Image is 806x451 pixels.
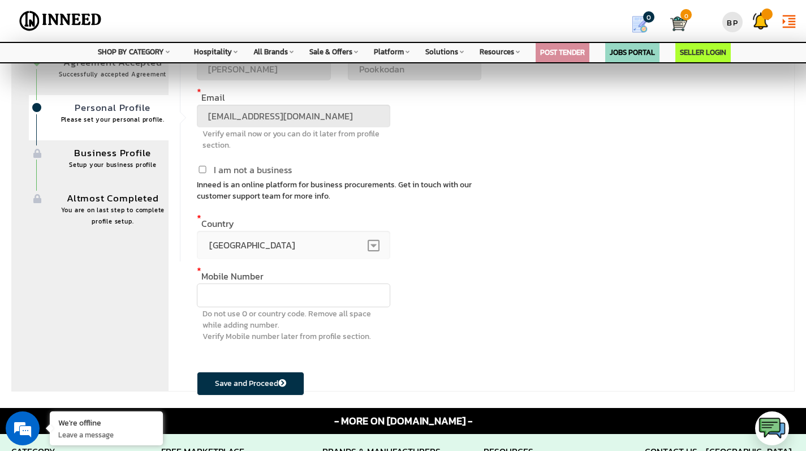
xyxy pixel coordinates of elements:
[618,11,670,37] a: my Quotes 0
[166,349,205,364] em: Submit
[758,414,786,443] img: logo.png
[59,63,190,78] div: Leave a message
[197,93,390,102] label: email
[631,16,648,33] img: Show My Quotes
[51,69,174,80] span: Successfully accepted Agreement
[19,68,48,74] img: logo_Zg8I0qSkbAqR2WFHt3p6CTuqpyXMFPubPcD2OT02zFN43Cy9FUNNG3NEPhM_Q1qe_.png
[775,3,803,37] a: format_indent_increase
[51,205,174,227] span: You are on last step to complete profile setup.
[197,219,390,228] label: Country
[58,429,154,440] p: Leave a message
[202,308,390,342] label: Do not use 0 or country code. Remove all space while adding number. Verify Mobile number later fr...
[186,6,213,33] div: Minimize live chat window
[58,417,154,428] div: We're offline
[15,7,106,35] img: Inneed.Market
[643,11,654,23] span: 0
[29,50,180,86] a: Agreement Accepted Successfully accepted Agreement
[6,309,215,349] textarea: Type your message and click 'Submit'
[197,272,390,281] label: Mobile Number
[670,15,687,32] img: Cart
[29,140,180,177] a: Business Profile Setup your business profile
[197,372,304,396] button: Save and Proceed
[197,164,292,177] label: I am not a business
[89,297,144,304] em: Driven by SalesIQ
[747,3,775,33] a: Support Tickets
[24,143,197,257] span: We are offline. Please leave us a message.
[781,13,798,30] i: format_indent_increase
[680,9,692,20] span: 0
[197,179,481,202] p: Inneed is an online platform for business procurements. Get in touch with our customer support te...
[29,186,180,233] a: Altmost Completed You are on last step to complete profile setup.
[670,11,678,36] a: Cart 0
[51,160,174,171] span: Setup your business profile
[202,128,390,151] label: Verify email now or you can do it later from profile section.
[197,231,390,259] span: India
[752,12,769,29] img: Support Tickets
[334,414,472,428] span: - MORE ON [DOMAIN_NAME] -
[197,166,208,173] input: I am not a business
[51,114,174,126] span: Please set your personal profile.
[29,95,180,131] a: Personal ProfilePlease set your personal profile.
[78,297,86,304] img: salesiqlogo_leal7QplfZFryJ6FIlVepeu7OftD7mt8q6exU6-34PB8prfIgodN67KcxXM9Y7JQ_.png
[718,3,747,36] a: BP
[722,12,743,32] div: BP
